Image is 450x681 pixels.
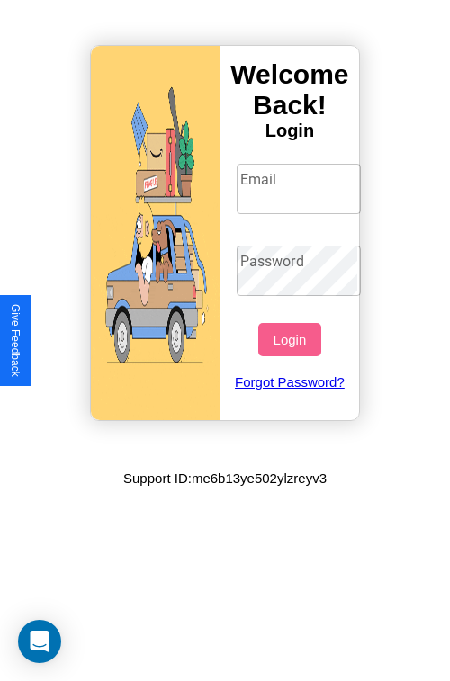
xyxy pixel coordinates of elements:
[18,620,61,663] div: Open Intercom Messenger
[220,59,359,121] h3: Welcome Back!
[9,304,22,377] div: Give Feedback
[258,323,320,356] button: Login
[123,466,327,490] p: Support ID: me6b13ye502ylzreyv3
[228,356,353,408] a: Forgot Password?
[91,46,220,420] img: gif
[220,121,359,141] h4: Login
